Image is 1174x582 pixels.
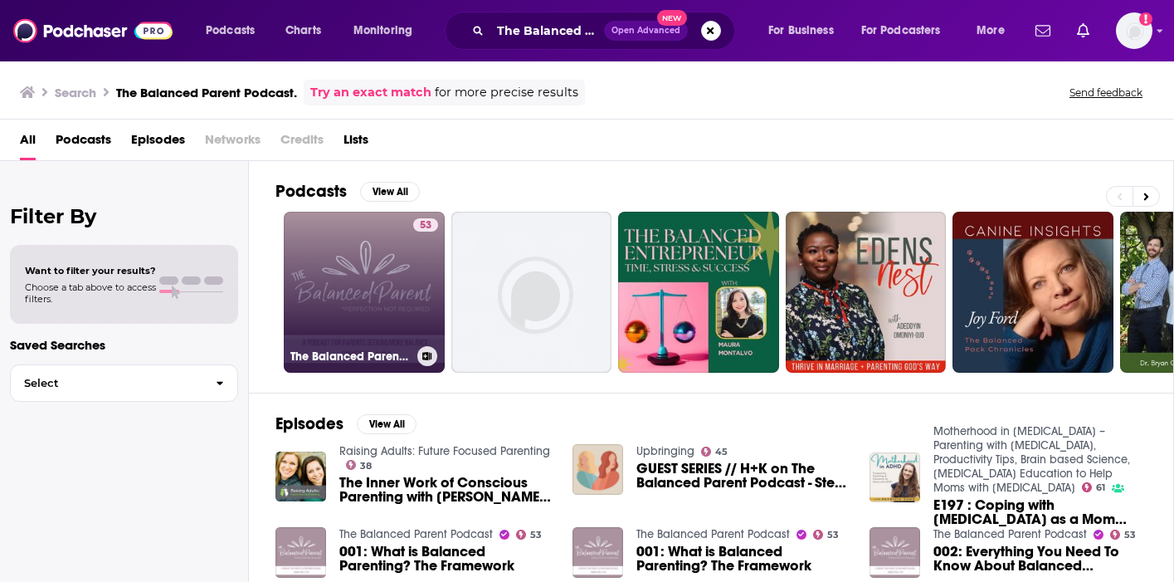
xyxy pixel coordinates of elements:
h2: Filter By [10,204,238,228]
a: 61 [1082,482,1106,492]
a: 45 [701,447,728,457]
div: Search podcasts, credits, & more... [460,12,751,50]
span: Want to filter your results? [25,265,156,276]
span: Networks [205,126,261,160]
a: GUEST SERIES // H+K on The Balanced Parent Podcast - Step into your power as a parent [636,462,850,490]
a: 53The Balanced Parent Podcast [284,212,445,373]
button: open menu [965,17,1025,44]
p: Saved Searches [10,337,238,353]
a: The Balanced Parent Podcast [933,527,1087,541]
h2: Episodes [275,413,343,434]
input: Search podcasts, credits, & more... [490,17,604,44]
a: 001: What is Balanced Parenting? The Framework [636,545,850,573]
button: View All [357,414,417,434]
span: Podcasts [206,19,255,42]
a: 38 [346,460,373,470]
a: Motherhood in ADHD – Parenting with ADHD, Productivity Tips, Brain based Science, Attention Defic... [933,424,1130,495]
a: E197 : Coping with ADHD as a Mom from The Balanced Parent Podcast with Guest Host Laura Froyen, P... [933,498,1147,526]
a: Try an exact match [310,83,431,102]
img: GUEST SERIES // H+K on The Balanced Parent Podcast - Step into your power as a parent [572,444,623,495]
span: E197 : Coping with [MEDICAL_DATA] as a Mom from The Balanced Parent Podcast with Guest Host [PERS... [933,498,1147,526]
span: 53 [1124,531,1136,539]
button: Show profile menu [1116,12,1152,49]
button: open menu [194,17,276,44]
h2: Podcasts [275,181,347,202]
span: 45 [715,448,728,456]
span: More [977,19,1005,42]
h3: The Balanced Parent Podcast. [116,85,297,100]
h3: Search [55,85,96,100]
button: View All [360,182,420,202]
button: Select [10,364,238,402]
img: 001: What is Balanced Parenting? The Framework [275,527,326,578]
a: Podcasts [56,126,111,160]
span: The Inner Work of Conscious Parenting with [PERSON_NAME], PhD, of The Balanced Parent podcast [339,476,553,504]
a: 53 [413,218,438,232]
a: 53 [516,530,543,540]
a: Lists [343,126,368,160]
a: The Inner Work of Conscious Parenting with Laura Froyen, PhD, of The Balanced Parent podcast [339,476,553,504]
button: open menu [757,17,855,44]
button: open menu [342,17,434,44]
span: 53 [530,531,542,539]
a: PodcastsView All [275,181,420,202]
a: Show notifications dropdown [1029,17,1057,45]
a: All [20,126,36,160]
a: 001: What is Balanced Parenting? The Framework [339,545,553,573]
img: 001: What is Balanced Parenting? The Framework [572,527,623,578]
a: EpisodesView All [275,413,417,434]
a: 53 [813,530,840,540]
a: Show notifications dropdown [1070,17,1096,45]
span: 53 [420,218,431,234]
span: Open Advanced [611,27,680,35]
span: Monitoring [353,19,412,42]
a: 53 [1110,530,1137,540]
span: For Podcasters [861,19,941,42]
img: E197 : Coping with ADHD as a Mom from The Balanced Parent Podcast with Guest Host Laura Froyen, P... [870,452,920,503]
h3: The Balanced Parent Podcast [290,350,411,364]
span: 38 [360,462,372,470]
img: The Inner Work of Conscious Parenting with Laura Froyen, PhD, of The Balanced Parent podcast [275,452,326,502]
img: User Profile [1116,12,1152,49]
span: Choose a tab above to access filters. [25,281,156,305]
span: For Business [768,19,834,42]
a: The Balanced Parent Podcast [636,527,790,541]
a: Upbringing [636,444,694,458]
button: open menu [850,17,965,44]
span: New [657,10,687,26]
a: Charts [275,17,331,44]
img: 002: Everything You Need To Know About Balanced Parenting [870,527,920,578]
a: 002: Everything You Need To Know About Balanced Parenting [933,545,1147,573]
svg: Add a profile image [1139,12,1152,26]
img: Podchaser - Follow, Share and Rate Podcasts [13,15,173,46]
span: for more precise results [435,83,578,102]
span: Select [11,378,202,389]
button: Send feedback [1064,86,1147,100]
a: The Balanced Parent Podcast [339,527,493,541]
span: 61 [1096,484,1105,492]
span: 53 [827,531,839,539]
a: Raising Adults: Future Focused Parenting [339,444,550,458]
span: Logged in as megcassidy [1116,12,1152,49]
button: Open AdvancedNew [604,21,688,41]
span: Credits [280,126,324,160]
span: Charts [285,19,321,42]
a: Episodes [131,126,185,160]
